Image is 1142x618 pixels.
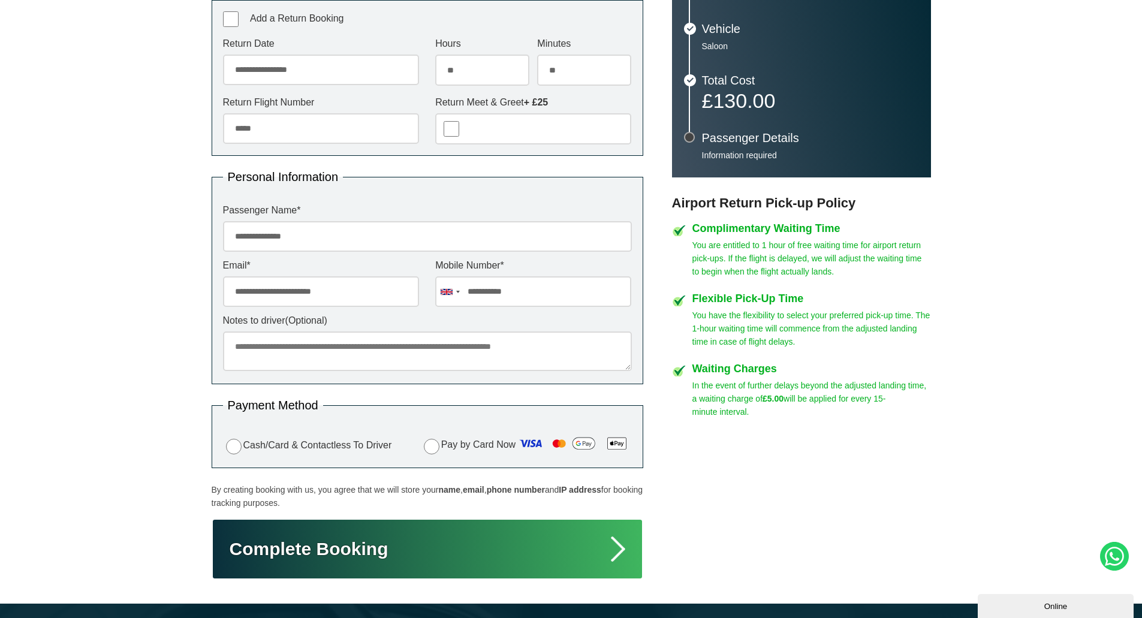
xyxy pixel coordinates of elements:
p: £ [702,92,919,109]
span: 130.00 [713,89,775,112]
div: United Kingdom: +44 [436,277,463,306]
strong: IP address [559,485,601,495]
strong: name [438,485,460,495]
h3: Total Cost [702,74,919,86]
p: Information required [702,150,919,161]
span: (Optional) [285,315,327,325]
label: Email [223,261,419,270]
button: Complete Booking [212,518,643,580]
input: Cash/Card & Contactless To Driver [226,439,242,454]
p: You have the flexibility to select your preferred pick-up time. The 1-hour waiting time will comm... [692,309,931,348]
h3: Passenger Details [702,132,919,144]
label: Return Flight Number [223,98,419,107]
legend: Payment Method [223,399,323,411]
p: You are entitled to 1 hour of free waiting time for airport return pick-ups. If the flight is del... [692,239,931,278]
label: Return Meet & Greet [435,98,631,107]
strong: email [463,485,484,495]
iframe: chat widget [978,592,1136,618]
legend: Personal Information [223,171,343,183]
span: Add a Return Booking [250,13,344,23]
label: Return Date [223,39,419,49]
strong: + £25 [524,97,548,107]
h3: Vehicle [702,23,919,35]
p: Saloon [702,41,919,52]
input: Pay by Card Now [424,439,439,454]
label: Passenger Name [223,206,632,215]
h4: Complimentary Waiting Time [692,223,931,234]
p: In the event of further delays beyond the adjusted landing time, a waiting charge of will be appl... [692,379,931,418]
label: Minutes [537,39,631,49]
label: Hours [435,39,529,49]
h3: Airport Return Pick-up Policy [672,195,931,211]
label: Cash/Card & Contactless To Driver [223,437,392,454]
label: Mobile Number [435,261,631,270]
input: Add a Return Booking [223,11,239,27]
h4: Waiting Charges [692,363,931,374]
p: By creating booking with us, you agree that we will store your , , and for booking tracking purpo... [212,483,643,510]
label: Notes to driver [223,316,632,325]
label: Pay by Card Now [421,434,632,457]
h4: Flexible Pick-Up Time [692,293,931,304]
strong: £5.00 [763,394,784,403]
strong: phone number [487,485,545,495]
